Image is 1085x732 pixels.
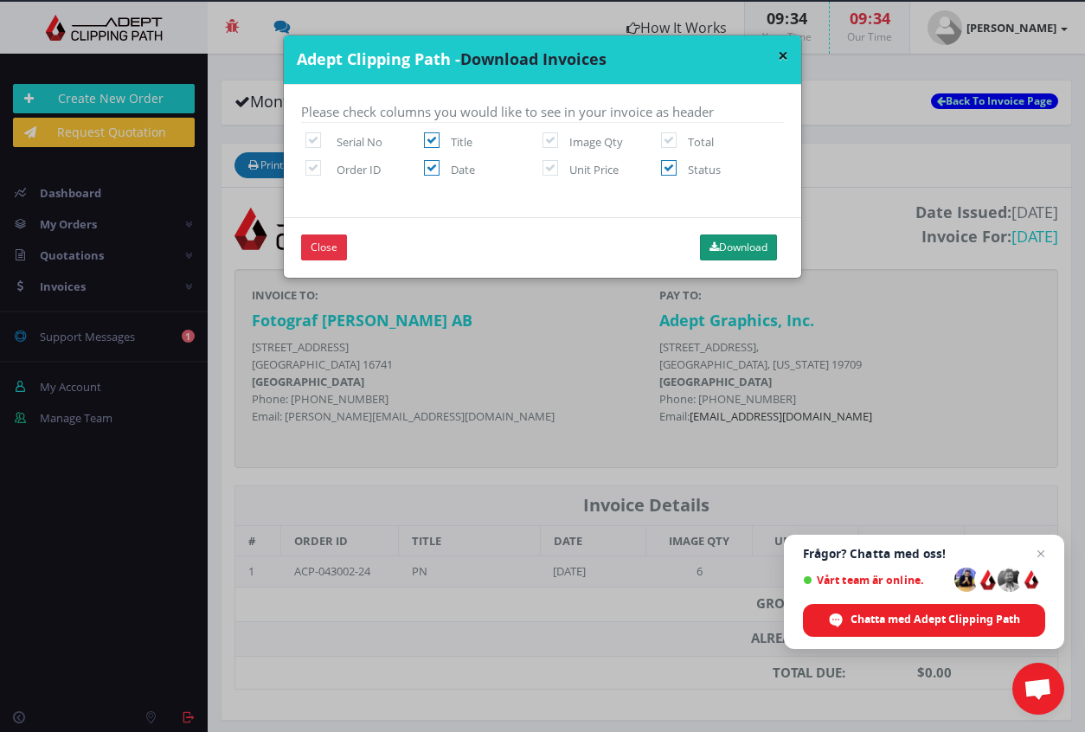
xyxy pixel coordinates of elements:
span: Unit Price [569,162,619,177]
span: Frågor? Chatta med oss! [803,547,1045,561]
span: Order ID [337,162,381,177]
span: Vårt team är online. [803,574,948,587]
span: Image Qty [569,134,623,150]
span: Date [451,162,475,177]
span: Total [688,134,714,150]
span: Status [688,162,721,177]
button: Close [301,234,347,260]
span: Serial No [337,134,382,150]
button: Download [700,234,777,260]
span: Chatta med Adept Clipping Path [851,612,1020,627]
span: Chatta med Adept Clipping Path [803,604,1045,637]
a: Öppna chatt [1012,663,1064,715]
span: Title [451,134,472,150]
